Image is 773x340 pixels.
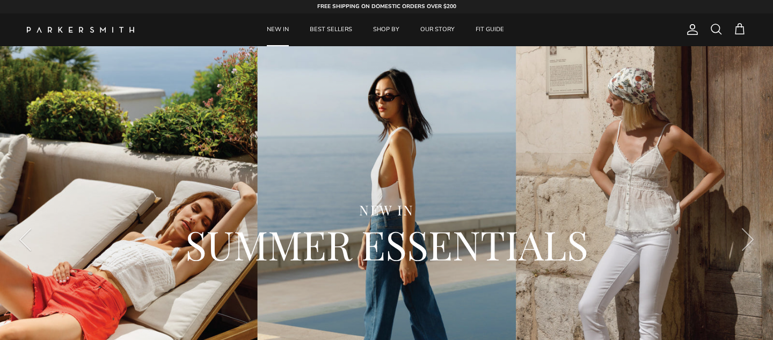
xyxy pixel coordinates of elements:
a: FIT GUIDE [466,13,514,46]
strong: FREE SHIPPING ON DOMESTIC ORDERS OVER $200 [317,3,456,10]
h2: SUMMER ESSENTIALS [59,219,714,270]
div: Primary [160,13,611,46]
a: BEST SELLERS [300,13,362,46]
div: NEW IN [59,201,714,219]
a: Account [682,23,699,36]
a: SHOP BY [363,13,409,46]
a: NEW IN [257,13,298,46]
img: Parker Smith [27,27,134,33]
a: OUR STORY [411,13,464,46]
